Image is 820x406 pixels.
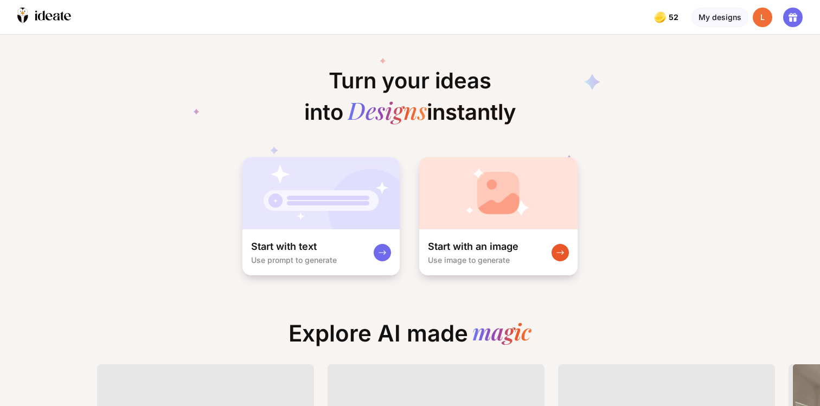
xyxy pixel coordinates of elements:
div: Start with text [251,240,317,253]
img: startWithTextCardBg.jpg [242,157,400,229]
span: 52 [669,13,681,22]
div: Start with an image [428,240,518,253]
div: Explore AI made [280,320,540,356]
div: My designs [691,8,748,27]
div: Use prompt to generate [251,255,337,265]
img: startWithImageCardBg.jpg [419,157,578,229]
div: L [753,8,772,27]
div: magic [472,320,531,347]
div: Use image to generate [428,255,510,265]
